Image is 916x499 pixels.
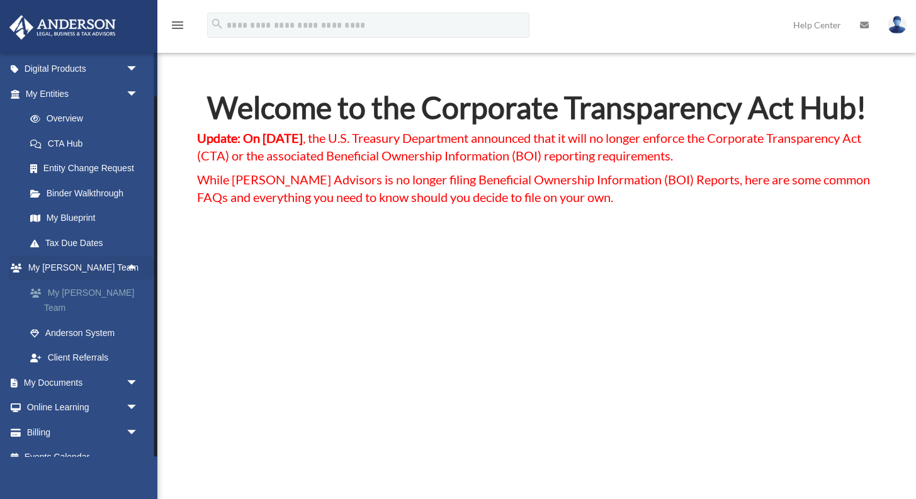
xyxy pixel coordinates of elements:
[197,172,870,205] span: While [PERSON_NAME] Advisors is no longer filing Beneficial Ownership Information (BOI) Reports, ...
[197,130,303,145] strong: Update: On [DATE]
[210,17,224,31] i: search
[9,445,157,470] a: Events Calendar
[9,420,157,445] a: Billingarrow_drop_down
[197,130,861,163] span: , the U.S. Treasury Department announced that it will no longer enforce the Corporate Transparenc...
[170,18,185,33] i: menu
[18,320,157,345] a: Anderson System
[126,420,151,446] span: arrow_drop_down
[197,93,877,129] h2: Welcome to the Corporate Transparency Act Hub!
[18,156,157,181] a: Entity Change Request
[126,255,151,281] span: arrow_drop_up
[9,255,157,281] a: My [PERSON_NAME] Teamarrow_drop_up
[9,370,157,395] a: My Documentsarrow_drop_down
[18,181,157,206] a: Binder Walkthrough
[170,22,185,33] a: menu
[18,230,157,255] a: Tax Due Dates
[9,57,157,82] a: Digital Productsarrow_drop_down
[126,57,151,82] span: arrow_drop_down
[18,206,157,231] a: My Blueprint
[9,395,157,420] a: Online Learningarrow_drop_down
[18,131,151,156] a: CTA Hub
[126,370,151,396] span: arrow_drop_down
[126,395,151,421] span: arrow_drop_down
[9,81,157,106] a: My Entitiesarrow_drop_down
[18,280,157,320] a: My [PERSON_NAME] Team
[18,345,157,371] a: Client Referrals
[6,15,120,40] img: Anderson Advisors Platinum Portal
[126,81,151,107] span: arrow_drop_down
[18,106,157,132] a: Overview
[888,16,907,34] img: User Pic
